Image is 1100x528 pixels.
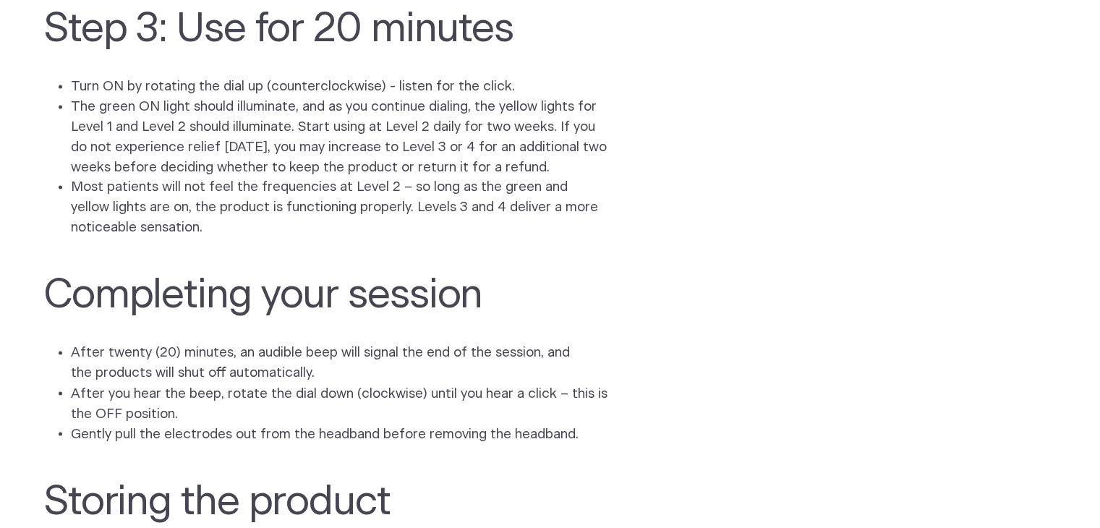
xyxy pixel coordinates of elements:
[71,383,609,424] li: After you hear the beep, rotate the dial down (clockwise) until you hear a click – this is the OF...
[71,77,609,97] li: Turn ON by rotating the dial up (counterclockwise) - listen for the click.
[44,271,579,320] h2: Completing your session
[44,477,579,526] h2: Storing the product
[71,177,609,238] li: Most patients will not feel the frequencies at Level 2 – so long as the green and yellow lights a...
[71,424,609,444] li: Gently pull the electrodes out from the headband before removing the headband.
[71,343,609,383] li: After twenty (20) minutes, an audible beep will signal the end of the session, and the products w...
[44,5,579,54] h2: Step 3: Use for 20 minutes
[71,97,609,177] li: The green ON light should illuminate, and as you continue dialing, the yellow lights for Level 1 ...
